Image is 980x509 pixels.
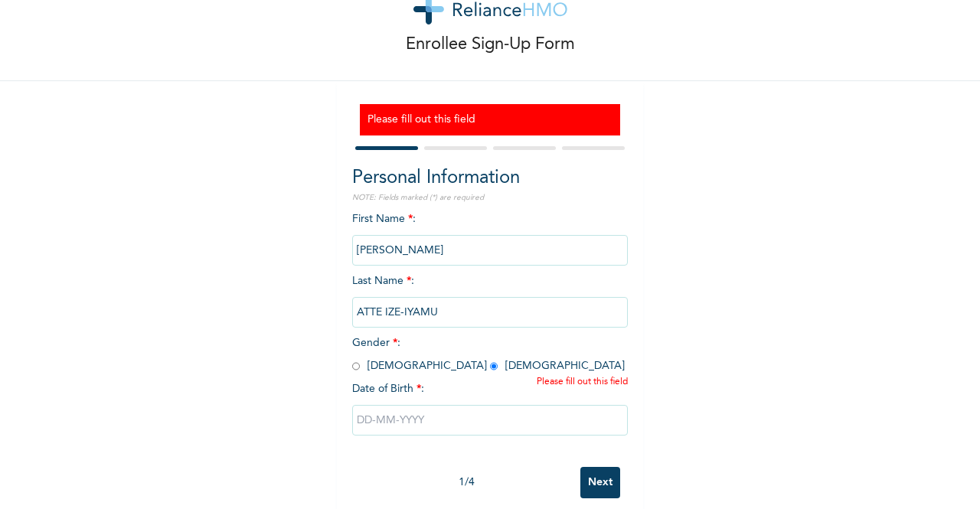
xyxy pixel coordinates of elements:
input: Enter your last name [352,297,628,328]
h3: Please fill out this field [367,112,612,128]
span: Please fill out this field [537,375,628,389]
h2: Personal Information [352,165,628,192]
span: Date of Birth : [352,381,424,397]
span: Last Name : [352,276,628,318]
p: NOTE: Fields marked (*) are required [352,192,628,204]
span: First Name : [352,214,628,256]
input: Next [580,467,620,498]
div: 1 / 4 [352,475,580,491]
input: DD-MM-YYYY [352,405,628,436]
input: Enter your first name [352,235,628,266]
span: Gender : [DEMOGRAPHIC_DATA] [DEMOGRAPHIC_DATA] [352,338,625,371]
p: Enrollee Sign-Up Form [406,32,575,57]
